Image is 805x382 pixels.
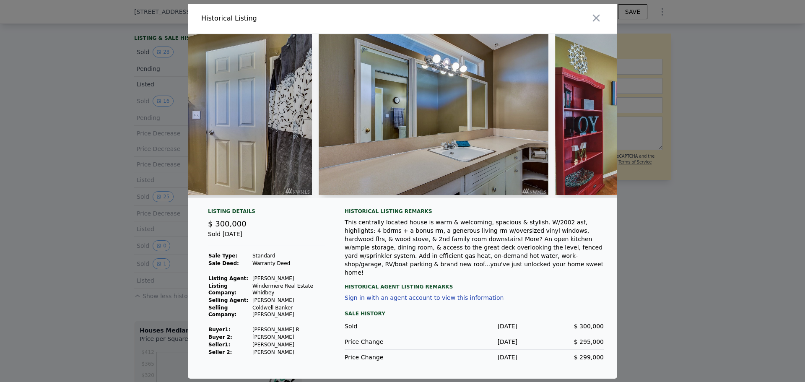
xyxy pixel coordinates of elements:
[252,326,325,333] td: [PERSON_NAME] R
[345,353,431,361] div: Price Change
[345,294,504,301] button: Sign in with an agent account to view this information
[208,334,232,340] strong: Buyer 2:
[252,282,325,296] td: Windermere Real Estate Whidbey
[71,34,312,195] img: Property Img
[208,327,231,333] strong: Buyer 1 :
[345,277,604,290] div: Historical Agent Listing Remarks
[574,323,604,330] span: $ 300,000
[208,230,325,245] div: Sold [DATE]
[345,338,431,346] div: Price Change
[345,208,604,215] div: Historical Listing remarks
[555,34,796,195] img: Property Img
[431,338,517,346] div: [DATE]
[208,253,237,259] strong: Sale Type:
[208,342,230,348] strong: Seller 1 :
[252,341,325,348] td: [PERSON_NAME]
[574,354,604,361] span: $ 299,000
[574,338,604,345] span: $ 295,000
[201,13,399,23] div: Historical Listing
[345,218,604,277] div: This centrally located house is warm & welcoming, spacious & stylish. W/2002 asf, highlights: 4 b...
[252,304,325,318] td: Coldwell Banker [PERSON_NAME]
[319,34,548,195] img: Property Img
[252,275,325,282] td: [PERSON_NAME]
[345,322,431,330] div: Sold
[208,297,249,303] strong: Selling Agent:
[252,333,325,341] td: [PERSON_NAME]
[208,349,232,355] strong: Seller 2:
[431,353,517,361] div: [DATE]
[208,283,236,296] strong: Listing Company:
[252,348,325,356] td: [PERSON_NAME]
[208,219,247,228] span: $ 300,000
[208,275,248,281] strong: Listing Agent:
[252,260,325,267] td: Warranty Deed
[252,252,325,260] td: Standard
[345,309,604,319] div: Sale History
[252,296,325,304] td: [PERSON_NAME]
[431,322,517,330] div: [DATE]
[208,260,239,266] strong: Sale Deed:
[208,208,325,218] div: Listing Details
[208,305,236,317] strong: Selling Company:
